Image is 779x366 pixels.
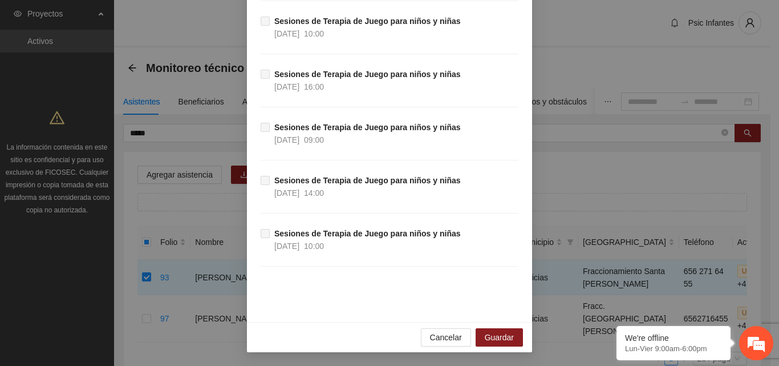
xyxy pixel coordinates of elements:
[625,333,722,343] div: We're offline
[274,135,299,144] span: [DATE]
[304,242,324,251] span: 10:00
[274,176,461,185] strong: Sesiones de Terapia de Juego para niños y niñas
[274,82,299,91] span: [DATE]
[476,328,523,347] button: Guardar
[59,58,192,73] div: Dejar un mensaje
[22,119,201,234] span: Estamos sin conexión. Déjenos un mensaje.
[170,284,207,300] em: Enviar
[304,29,324,38] span: 10:00
[430,331,462,344] span: Cancelar
[6,244,217,284] textarea: Escriba su mensaje aquí y haga clic en “Enviar”
[304,82,324,91] span: 16:00
[274,123,461,132] strong: Sesiones de Terapia de Juego para niños y niñas
[304,188,324,198] span: 14:00
[187,6,214,33] div: Minimizar ventana de chat en vivo
[625,344,722,353] p: Lun-Vier 9:00am-6:00pm
[304,135,324,144] span: 09:00
[274,188,299,198] span: [DATE]
[485,331,514,344] span: Guardar
[274,242,299,251] span: [DATE]
[274,229,461,238] strong: Sesiones de Terapia de Juego para niños y niñas
[274,70,461,79] strong: Sesiones de Terapia de Juego para niños y niñas
[274,17,461,26] strong: Sesiones de Terapia de Juego para niños y niñas
[421,328,471,347] button: Cancelar
[274,29,299,38] span: [DATE]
